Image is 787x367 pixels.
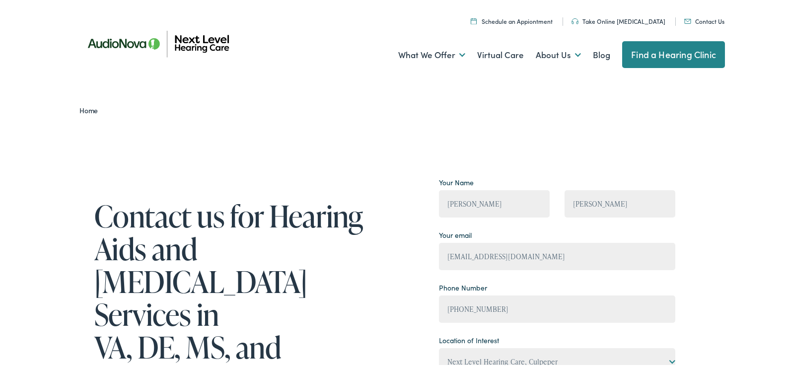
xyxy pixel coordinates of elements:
[593,35,610,72] a: Blog
[439,334,499,344] label: Location of Interest
[684,17,691,22] img: An icon representing mail communication is presented in a unique teal color.
[572,17,578,23] img: An icon symbolizing headphones, colored in teal, suggests audio-related services or features.
[572,15,665,24] a: Take Online [MEDICAL_DATA]
[439,189,550,216] input: First Name
[439,228,472,239] label: Your email
[471,16,477,23] img: Calendar icon representing the ability to schedule a hearing test or hearing aid appointment at N...
[536,35,581,72] a: About Us
[471,15,553,24] a: Schedule an Appiontment
[622,40,725,67] a: Find a Hearing Clinic
[439,176,474,186] label: Your Name
[684,15,724,24] a: Contact Us
[565,189,675,216] input: Last Name
[439,241,675,269] input: example@gmail.com
[398,35,465,72] a: What We Offer
[477,35,524,72] a: Virtual Care
[439,294,675,321] input: (XXX) XXX - XXXX
[79,104,103,114] a: Home
[439,281,487,292] label: Phone Number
